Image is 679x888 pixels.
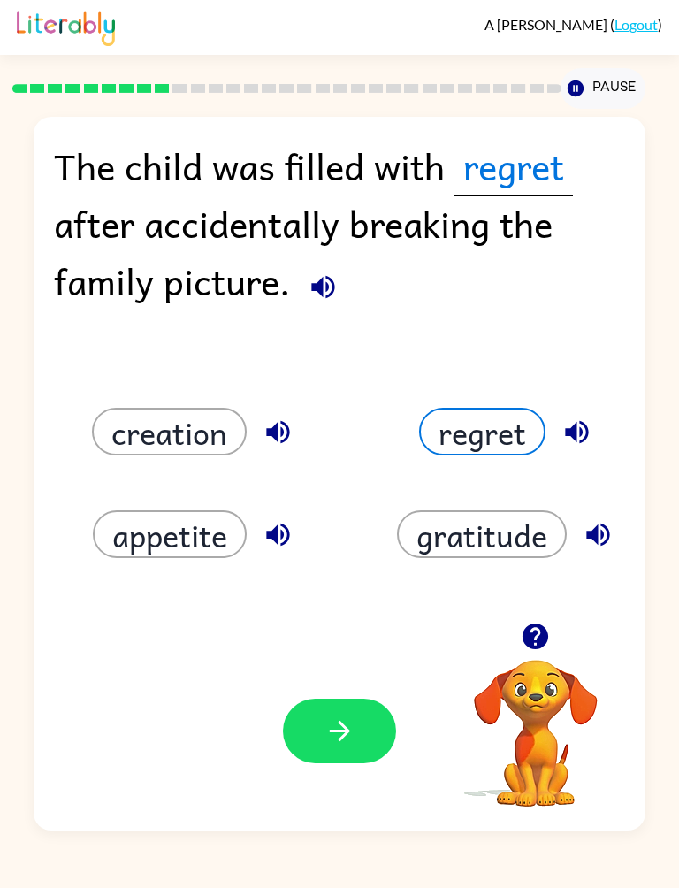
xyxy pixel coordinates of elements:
[419,408,545,455] button: regret
[54,137,624,273] div: The child was filled with after accidentally breaking the family picture.
[447,632,624,809] video: Your browser must support playing .mp4 files to use Literably. Please try using another browser.
[92,408,247,455] button: creation
[484,16,662,33] div: ( )
[397,510,567,558] button: gratitude
[614,16,658,33] a: Logout
[561,68,645,109] button: Pause
[93,510,247,558] button: appetite
[454,137,573,196] span: regret
[484,16,610,33] span: A [PERSON_NAME]
[17,7,115,46] img: Literably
